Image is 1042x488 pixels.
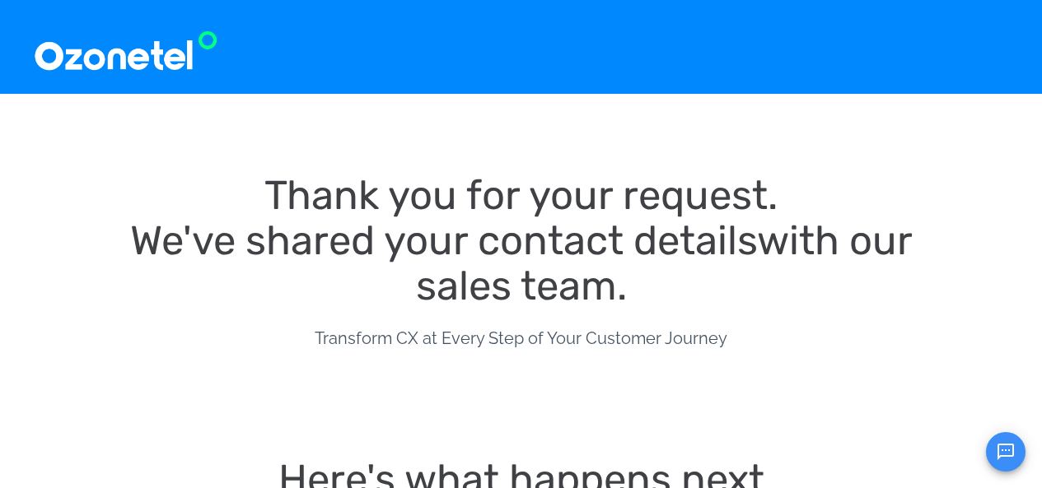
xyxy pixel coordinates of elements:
[416,216,923,309] span: with our sales team.
[986,432,1026,472] button: Open chat
[130,216,757,264] span: We've shared your contact details
[315,328,727,348] span: Transform CX at Every Step of Your Customer Journey
[264,171,778,219] span: Thank you for your request.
